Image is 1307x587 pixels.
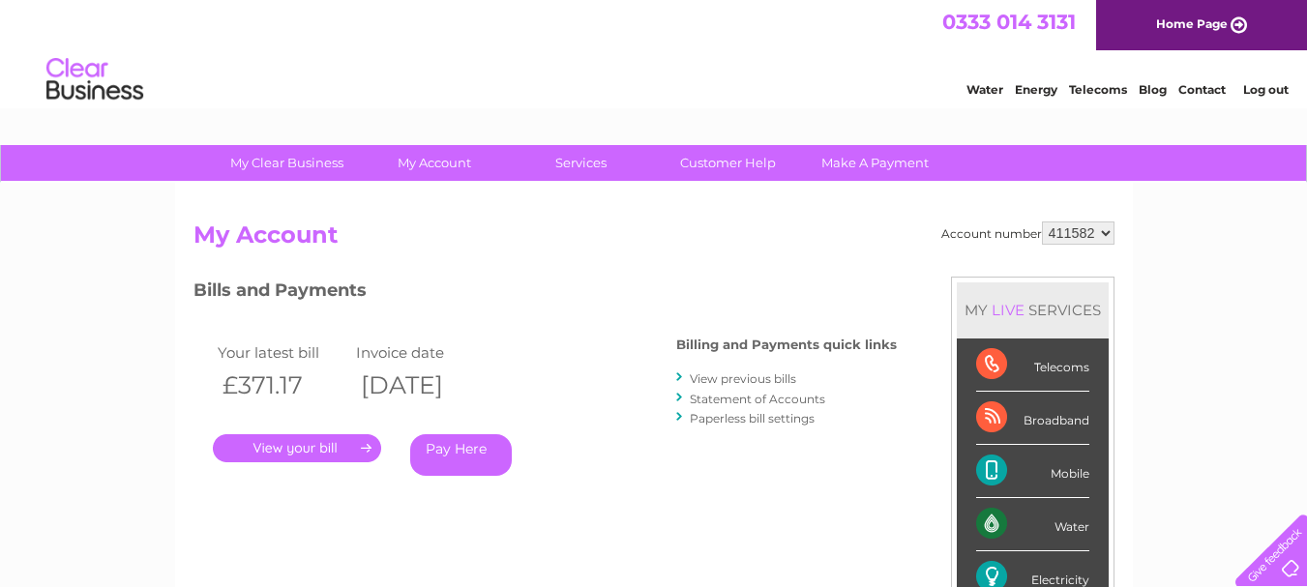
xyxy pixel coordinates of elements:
th: £371.17 [213,366,352,405]
div: Clear Business is a trading name of Verastar Limited (registered in [GEOGRAPHIC_DATA] No. 3667643... [197,11,1112,94]
a: Pay Here [410,434,512,476]
div: Mobile [976,445,1089,498]
a: Water [966,82,1003,97]
td: Invoice date [351,339,490,366]
a: Paperless bill settings [690,411,815,426]
h3: Bills and Payments [193,277,897,310]
a: Log out [1243,82,1289,97]
a: My Clear Business [207,145,367,181]
a: Blog [1139,82,1167,97]
a: Telecoms [1069,82,1127,97]
a: View previous bills [690,371,796,386]
a: Statement of Accounts [690,392,825,406]
div: Water [976,498,1089,551]
a: 0333 014 3131 [942,10,1076,34]
a: . [213,434,381,462]
div: MY SERVICES [957,282,1109,338]
img: logo.png [45,50,144,109]
th: [DATE] [351,366,490,405]
div: Broadband [976,392,1089,445]
a: Make A Payment [795,145,955,181]
td: Your latest bill [213,339,352,366]
a: My Account [354,145,514,181]
a: Contact [1178,82,1226,97]
h4: Billing and Payments quick links [676,338,897,352]
div: Telecoms [976,338,1089,392]
div: Account number [941,221,1114,245]
a: Services [501,145,661,181]
div: LIVE [988,301,1028,319]
a: Customer Help [648,145,808,181]
a: Energy [1015,82,1057,97]
h2: My Account [193,221,1114,258]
